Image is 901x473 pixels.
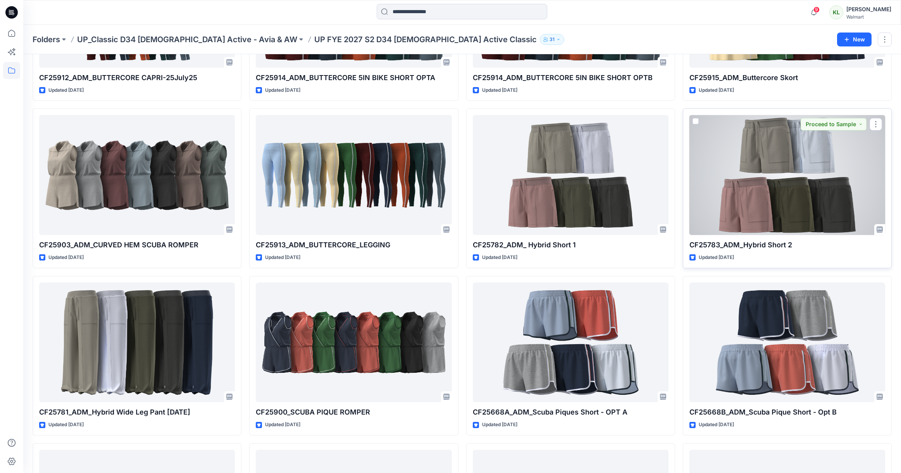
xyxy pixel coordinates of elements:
[846,5,891,14] div: [PERSON_NAME]
[265,254,300,262] p: Updated [DATE]
[33,34,60,45] a: Folders
[473,115,668,235] a: CF25782_ADM_ Hybrid Short 1
[689,72,885,83] p: CF25915_ADM_Buttercore Skort
[77,34,297,45] a: UP_Classic D34 [DEMOGRAPHIC_DATA] Active - Avia & AW
[699,86,734,94] p: Updated [DATE]
[256,115,451,235] a: CF25913_ADM_BUTTERCORE_LEGGING
[314,34,537,45] p: UP FYE 2027 S2 D34 [DEMOGRAPHIC_DATA] Active Classic
[689,283,885,403] a: CF25668B_ADM_Scuba Pique Short - Opt B
[256,72,451,83] p: CF25914_ADM_BUTTERCORE 5IN BIKE SHORT OPTA
[39,72,235,83] p: CF25912_ADM_BUTTERCORE CAPRI-25July25
[550,35,555,44] p: 31
[256,283,451,403] a: CF25900_SCUBA PIQUE ROMPER
[689,240,885,250] p: CF25783_ADM_Hybrid Short 2
[689,407,885,418] p: CF25668B_ADM_Scuba Pique Short - Opt B
[473,72,668,83] p: CF25914_ADM_BUTTERCORE 5IN BIKE SHORT OPTB
[846,14,891,20] div: Walmart
[473,407,668,418] p: CF25668A_ADM_Scuba Piques Short - OPT A
[482,86,517,94] p: Updated [DATE]
[256,240,451,250] p: CF25913_ADM_BUTTERCORE_LEGGING
[48,254,84,262] p: Updated [DATE]
[265,86,300,94] p: Updated [DATE]
[813,7,820,13] span: 9
[473,283,668,403] a: CF25668A_ADM_Scuba Piques Short - OPT A
[689,115,885,235] a: CF25783_ADM_Hybrid Short 2
[48,421,84,429] p: Updated [DATE]
[39,115,235,235] a: CF25903_ADM_CURVED HEM SCUBA ROMPER
[699,254,734,262] p: Updated [DATE]
[482,254,517,262] p: Updated [DATE]
[540,34,564,45] button: 31
[699,421,734,429] p: Updated [DATE]
[482,421,517,429] p: Updated [DATE]
[256,407,451,418] p: CF25900_SCUBA PIQUE ROMPER
[39,240,235,250] p: CF25903_ADM_CURVED HEM SCUBA ROMPER
[829,5,843,19] div: KL
[473,240,668,250] p: CF25782_ADM_ Hybrid Short 1
[265,421,300,429] p: Updated [DATE]
[48,86,84,94] p: Updated [DATE]
[837,33,872,46] button: New
[39,407,235,418] p: CF25781_ADM_Hybrid Wide Leg Pant [DATE]
[39,283,235,403] a: CF25781_ADM_Hybrid Wide Leg Pant 24JUL25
